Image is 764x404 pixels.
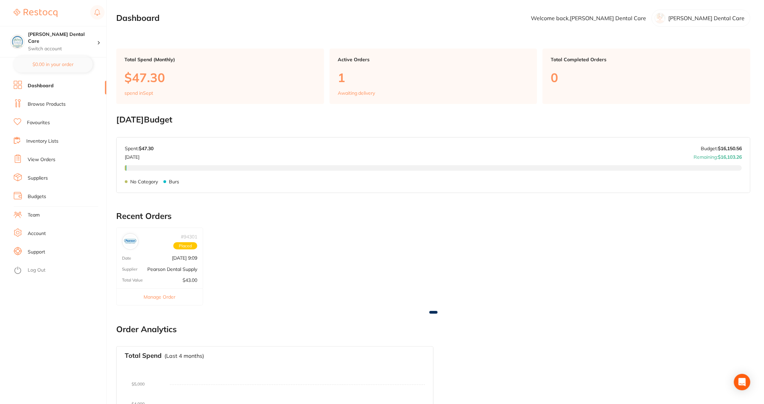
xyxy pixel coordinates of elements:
[330,49,537,104] a: Active Orders1Awaiting delivery
[668,15,745,21] p: [PERSON_NAME] Dental Care
[124,57,316,62] p: Total Spend (Monthly)
[28,193,46,200] a: Budgets
[28,82,54,89] a: Dashboard
[116,211,750,221] h2: Recent Orders
[122,256,131,261] p: Date
[124,70,316,84] p: $47.30
[28,249,45,256] a: Support
[14,56,93,73] button: $0.00 in your order
[338,90,375,96] p: Awaiting delivery
[172,255,197,261] p: [DATE] 9:09
[14,265,104,276] button: Log Out
[718,145,742,152] strong: $16,150.56
[125,146,153,151] p: Spent:
[551,70,742,84] p: 0
[181,234,197,239] p: # 94301
[542,49,750,104] a: Total Completed Orders0
[116,325,750,334] h2: Order Analytics
[28,175,48,182] a: Suppliers
[718,154,742,160] strong: $16,103.26
[124,90,153,96] p: spend in Sept
[28,101,66,108] a: Browse Products
[14,9,57,17] img: Restocq Logo
[124,235,137,248] img: Pearson Dental Supply
[125,152,153,160] p: [DATE]
[122,278,143,283] p: Total Value
[122,267,137,272] p: Supplier
[173,242,197,250] span: Placed
[734,374,750,390] div: Open Intercom Messenger
[116,49,324,104] a: Total Spend (Monthly)$47.30spend inSept
[169,179,179,184] p: Burs
[130,179,158,184] p: No Category
[28,45,97,52] p: Switch account
[164,353,204,359] p: (Last 4 months)
[14,5,57,21] a: Restocq Logo
[183,277,197,283] p: $43.00
[116,13,160,23] h2: Dashboard
[116,115,750,125] h2: [DATE] Budget
[26,138,58,145] a: Inventory Lists
[117,288,203,305] button: Manage Order
[531,15,646,21] p: Welcome back, [PERSON_NAME] Dental Care
[147,266,197,272] p: Pearson Dental Supply
[338,57,529,62] p: Active Orders
[27,119,50,126] a: Favourites
[551,57,742,62] p: Total Completed Orders
[694,152,742,160] p: Remaining:
[11,35,24,49] img: Penrod Dental Care
[28,31,97,44] h4: Penrod Dental Care
[125,352,162,360] h3: Total Spend
[28,230,46,237] a: Account
[701,146,742,151] p: Budget:
[338,70,529,84] p: 1
[28,156,55,163] a: View Orders
[28,267,45,274] a: Log Out
[139,145,153,152] strong: $47.30
[28,212,40,219] a: Team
